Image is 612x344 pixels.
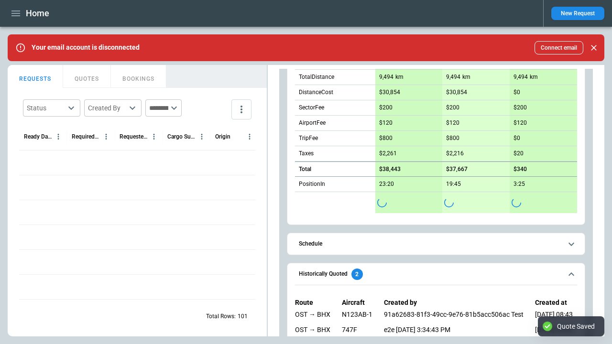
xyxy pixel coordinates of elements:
[63,65,111,88] button: QUOTES
[514,181,525,188] p: 3:25
[24,133,52,140] div: Ready Date & Time (UTC+03:00)
[446,181,461,188] p: 19:45
[514,150,524,157] p: $20
[299,241,322,247] h6: Schedule
[587,37,601,58] div: dismiss
[446,150,464,157] p: $2,216
[27,103,65,113] div: Status
[351,269,363,280] div: 2
[379,181,394,188] p: 23:20
[167,133,196,140] div: Cargo Summary
[535,326,573,337] div: [DATE] 23:45
[379,150,397,157] p: $2,261
[295,311,330,322] div: MEX → (positioning) → OST → (live) → BHX
[514,89,520,96] p: $0
[535,41,583,54] button: Connect email
[379,104,393,111] p: $200
[514,166,527,173] p: $340
[8,65,63,88] button: REQUESTS
[379,166,401,173] p: $38,443
[120,133,148,140] div: Requested Route
[32,43,140,52] p: Your email account is disconnected
[514,119,527,127] p: $120
[557,322,595,331] div: Quote Saved
[295,263,577,285] button: Historically Quoted2
[342,299,372,307] p: Aircraft
[395,73,404,81] p: km
[446,104,459,111] p: $200
[462,73,470,81] p: km
[379,74,393,81] p: 9,494
[111,65,166,88] button: BOOKINGS
[446,74,460,81] p: 9,494
[535,311,573,322] div: [DATE] 08:43
[551,7,604,20] button: New Request
[587,41,601,54] button: Close
[238,312,248,321] p: 101
[379,89,400,96] p: $30,854
[215,133,230,140] div: Origin
[514,104,527,111] p: $200
[299,150,314,158] p: Taxes
[446,166,468,173] p: $37,667
[446,119,459,127] p: $120
[295,326,330,337] div: MEX → (positioning) → OST → (live) → BHX
[384,326,524,337] div: e2e [DATE] 3:34:43 PM
[384,299,524,307] p: Created by
[299,119,326,127] p: AirportFee
[72,133,100,140] div: Required Date & Time (UTC+03:00)
[148,130,160,143] button: Requested Route column menu
[299,88,333,97] p: DistanceCost
[535,299,573,307] p: Created at
[295,233,577,255] button: Schedule
[52,130,65,143] button: Ready Date & Time (UTC+03:00) column menu
[446,89,467,96] p: $30,854
[514,135,520,142] p: $0
[299,271,348,277] h6: Historically Quoted
[446,135,459,142] p: $800
[26,8,49,19] h1: Home
[88,103,126,113] div: Created By
[243,130,256,143] button: Origin column menu
[231,99,251,119] button: more
[530,73,538,81] p: km
[379,135,393,142] p: $800
[342,326,372,337] div: 747F
[299,134,318,142] p: TripFee
[206,312,236,321] p: Total Rows:
[379,119,393,127] p: $120
[514,74,528,81] p: 9,494
[299,104,324,112] p: SectorFee
[299,166,311,172] h6: Total
[384,311,524,322] div: 91a62683-81f3-49cc-9e76-81b5acc506ac Test
[295,299,330,307] p: Route
[299,73,334,81] p: TotalDistance
[299,180,325,188] p: PositionIn
[342,311,372,322] div: N123AB-1
[196,130,208,143] button: Cargo Summary column menu
[100,130,112,143] button: Required Date & Time (UTC+03:00) column menu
